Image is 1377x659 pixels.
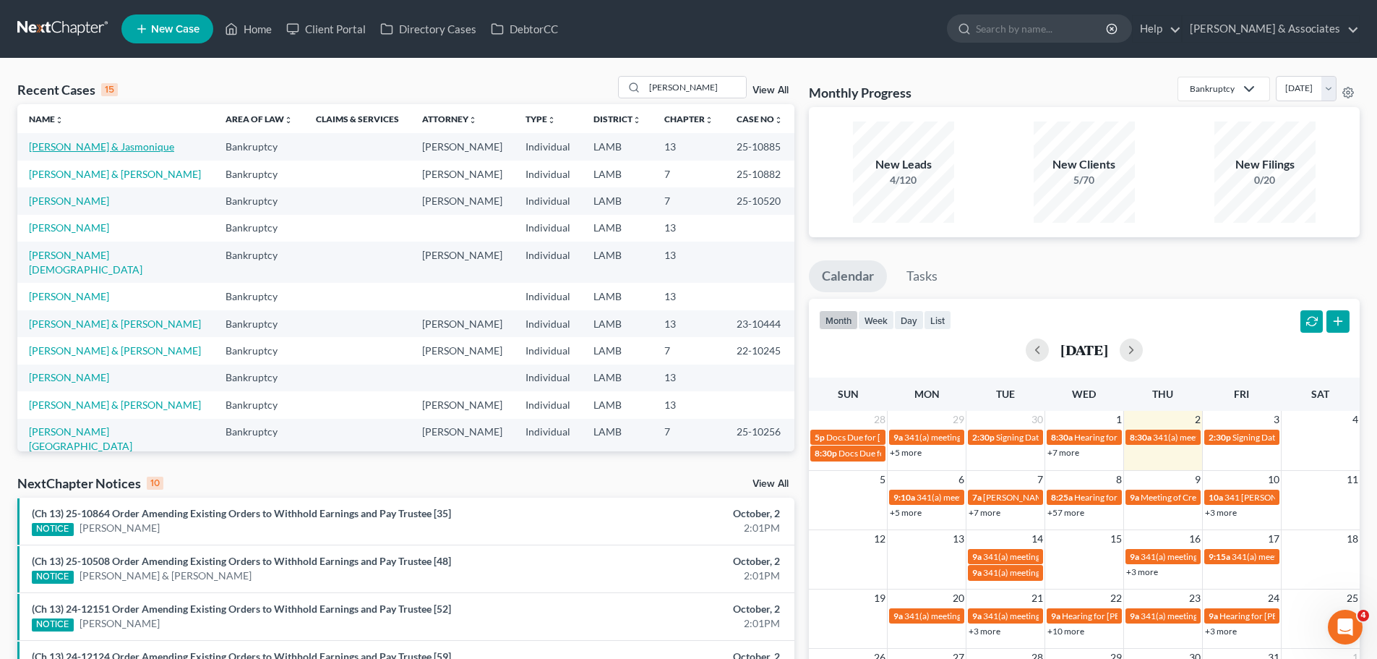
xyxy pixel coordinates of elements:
span: 8:25a [1051,492,1073,503]
a: Attorneyunfold_more [422,114,477,124]
a: [PERSON_NAME] [29,221,109,234]
span: Sat [1311,388,1329,400]
span: 22 [1109,590,1123,607]
td: 25-10256 [725,419,794,460]
a: (Ch 13) 25-10864 Order Amending Existing Orders to Withhold Earnings and Pay Trustee [35] [32,507,451,519]
td: 25-10885 [725,133,794,160]
i: unfold_more [284,116,293,124]
span: Fri [1234,388,1249,400]
td: Bankruptcy [214,391,304,418]
td: LAMB [582,337,653,364]
div: New Filings [1214,156,1316,173]
span: 5 [878,471,887,488]
a: View All [752,85,789,95]
span: 2 [1193,411,1202,428]
td: 7 [653,337,725,364]
span: 2:30p [972,432,995,443]
span: 9a [1130,611,1139,621]
td: 13 [653,215,725,242]
td: Individual [514,310,582,337]
span: 341(a) meeting for [PERSON_NAME] [1153,432,1292,443]
span: 9a [1051,611,1060,621]
span: Meeting of Creditors for [PERSON_NAME] [1141,492,1301,503]
div: Recent Cases [17,81,118,98]
td: LAMB [582,283,653,310]
span: Sun [838,388,859,400]
span: 341(a) meeting for [PERSON_NAME] [904,432,1044,443]
td: Individual [514,391,582,418]
a: +7 more [1047,447,1079,458]
span: 341(a) meeting for [PERSON_NAME] [983,567,1123,578]
span: 21 [1030,590,1044,607]
span: 11 [1345,471,1360,488]
td: LAMB [582,215,653,242]
a: +5 more [890,447,922,458]
a: +3 more [969,626,1000,637]
td: Individual [514,161,582,187]
a: Directory Cases [373,16,484,42]
td: LAMB [582,242,653,283]
td: [PERSON_NAME] [411,337,514,364]
span: 9a [1130,551,1139,562]
a: Client Portal [279,16,373,42]
span: 24 [1266,590,1281,607]
h2: [DATE] [1060,342,1108,357]
div: October, 2 [540,602,780,616]
td: 13 [653,133,725,160]
td: 25-10520 [725,187,794,214]
span: 341(a) meeting for [PERSON_NAME] [904,611,1044,621]
td: 25-10882 [725,161,794,187]
span: 19 [872,590,887,607]
span: New Case [151,24,200,35]
a: [PERSON_NAME][GEOGRAPHIC_DATA] [29,425,132,452]
a: [PERSON_NAME] [29,290,109,302]
td: LAMB [582,133,653,160]
i: unfold_more [547,116,556,124]
span: 4 [1351,411,1360,428]
span: [PERSON_NAME] - Arraignment [983,492,1105,503]
span: 29 [951,411,966,428]
span: 9a [1209,611,1218,621]
span: 9a [972,611,982,621]
td: 13 [653,391,725,418]
td: Individual [514,419,582,460]
a: [PERSON_NAME] [29,371,109,383]
span: 341(a) meeting for [PERSON_NAME] [917,492,1056,503]
span: 6 [957,471,966,488]
div: NOTICE [32,523,74,536]
span: 25 [1345,590,1360,607]
a: [PERSON_NAME] & Associates [1183,16,1359,42]
span: 9 [1193,471,1202,488]
a: +57 more [1047,507,1084,518]
td: 7 [653,161,725,187]
button: month [819,310,858,330]
span: Hearing for [PERSON_NAME] & [PERSON_NAME] [1062,611,1251,621]
span: 341(a) meeting for [PERSON_NAME] [1141,551,1280,562]
a: +10 more [1047,626,1084,637]
div: New Leads [853,156,954,173]
span: 18 [1345,530,1360,548]
span: 5p [815,432,825,443]
span: Mon [914,388,940,400]
td: [PERSON_NAME] [411,391,514,418]
td: 7 [653,419,725,460]
td: Bankruptcy [214,337,304,364]
a: Calendar [809,260,887,292]
th: Claims & Services [304,104,411,133]
a: +7 more [969,507,1000,518]
td: 7 [653,187,725,214]
div: October, 2 [540,506,780,521]
div: 0/20 [1214,173,1316,187]
a: [PERSON_NAME] [80,521,160,535]
a: (Ch 13) 25-10508 Order Amending Existing Orders to Withhold Earnings and Pay Trustee [48] [32,555,451,567]
span: 7a [972,492,982,503]
a: Help [1133,16,1181,42]
span: 23 [1188,590,1202,607]
a: Chapterunfold_more [664,114,713,124]
td: Individual [514,283,582,310]
td: Bankruptcy [214,215,304,242]
div: 5/70 [1034,173,1135,187]
iframe: Intercom live chat [1328,610,1363,645]
i: unfold_more [632,116,641,124]
td: Bankruptcy [214,283,304,310]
